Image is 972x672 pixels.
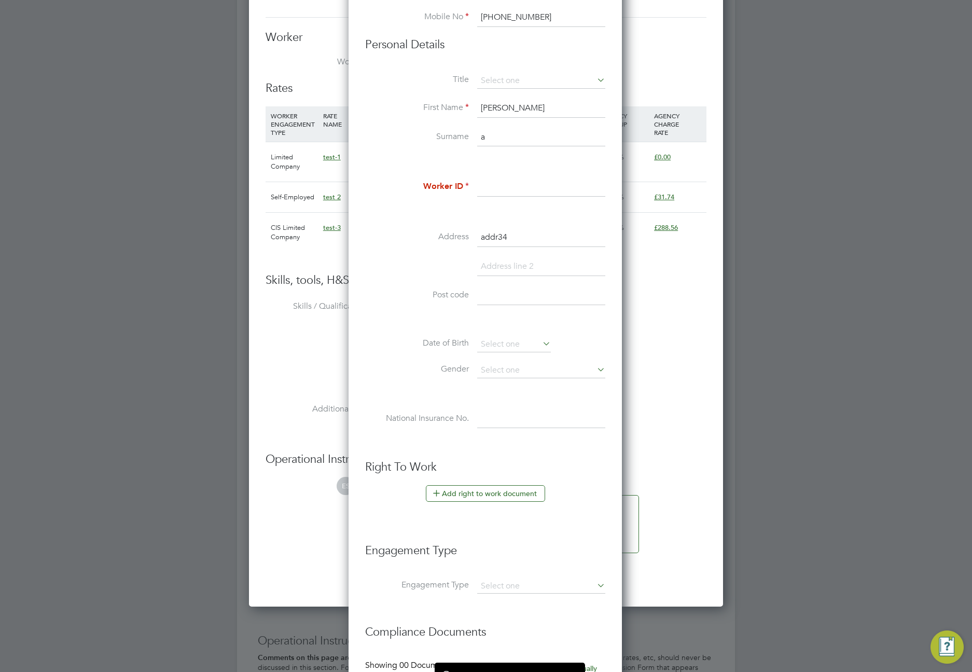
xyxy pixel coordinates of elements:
div: RATE NAME [321,106,390,133]
span: 00 Documents [399,660,453,670]
div: AGENCY MARKUP [599,106,651,133]
input: Select one [477,337,551,352]
label: Gender [365,364,469,375]
span: test-1 [323,153,341,161]
button: Add right to work document [426,485,545,502]
div: CIS Limited Company [268,213,321,252]
label: First Name [365,102,469,113]
label: Title [365,74,469,85]
label: Date of Birth [365,338,469,349]
span: test-3 [323,223,341,232]
input: Address line 1 [477,228,605,247]
span: £288.56 [654,223,678,232]
button: Engage Resource Center [931,630,964,664]
label: Post code [365,290,469,300]
input: Select one [477,363,605,378]
h3: Right To Work [365,460,605,475]
span: £0.00 [654,153,671,161]
div: Self-Employed [268,182,321,212]
h3: Engagement Type [365,533,605,558]
label: Address [365,231,469,242]
label: Additional H&S [266,404,369,415]
div: WORKER ENGAGEMENT TYPE [268,106,321,142]
span: ES [337,477,355,495]
span: test 2 [323,193,341,201]
span: £31.74 [654,193,674,201]
div: Limited Company [268,142,321,182]
label: Engagement Type [365,580,469,591]
input: Select one [477,73,605,89]
h3: Personal Details [365,37,605,52]
label: Tools [266,352,369,363]
h3: Skills, tools, H&S [266,273,706,288]
input: Select one [477,579,605,594]
label: Skills / Qualifications [266,301,369,312]
h3: Compliance Documents [365,614,605,640]
label: National Insurance No. [365,413,469,424]
div: Showing [365,660,455,671]
input: Address line 2 [477,257,605,276]
h3: Operational Instructions & Comments [266,452,706,467]
h3: Worker [266,30,706,45]
label: Worker [266,57,369,67]
div: AGENCY CHARGE RATE [651,106,704,142]
h3: Rates [266,81,706,96]
label: Surname [365,131,469,142]
label: Worker ID [365,181,469,192]
label: Mobile No [365,11,469,22]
